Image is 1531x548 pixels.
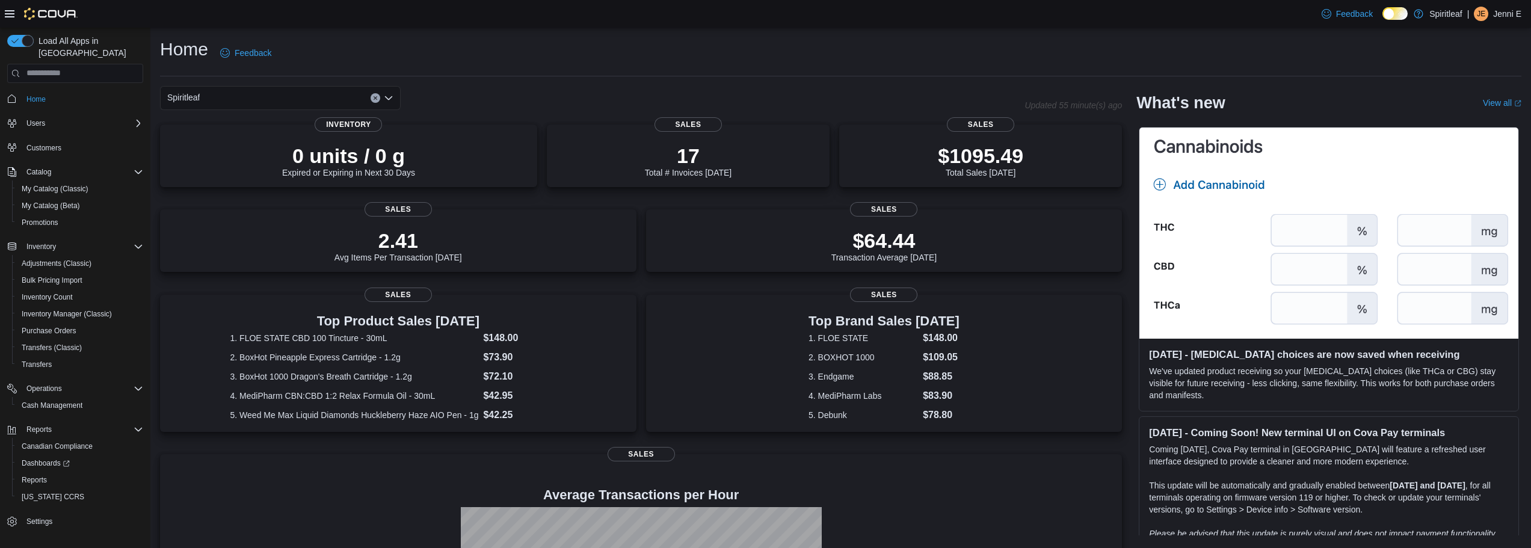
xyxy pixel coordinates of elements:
[12,272,148,289] button: Bulk Pricing Import
[1149,479,1509,516] p: This update will be automatically and gradually enabled between , for all terminals operating on ...
[1493,7,1521,21] p: Jenni E
[282,144,415,168] p: 0 units / 0 g
[17,324,81,338] a: Purchase Orders
[809,409,918,421] dt: 5. Debunk
[26,425,52,434] span: Reports
[17,215,143,230] span: Promotions
[17,439,97,454] a: Canadian Compliance
[22,442,93,451] span: Canadian Compliance
[809,332,918,344] dt: 1. FLOE STATE
[315,117,382,132] span: Inventory
[24,8,78,20] img: Cova
[26,119,45,128] span: Users
[2,115,148,132] button: Users
[22,514,143,529] span: Settings
[22,309,112,319] span: Inventory Manager (Classic)
[483,389,566,403] dd: $42.95
[230,390,479,402] dt: 4. MediPharm CBN:CBD 1:2 Relax Formula Oil - 30mL
[809,314,960,328] h3: Top Brand Sales [DATE]
[22,422,143,437] span: Reports
[1149,365,1509,401] p: We've updated product receiving so your [MEDICAL_DATA] choices (like THCa or CBG) stay visible fo...
[334,229,462,262] div: Avg Items Per Transaction [DATE]
[1429,7,1462,21] p: Spiritleaf
[17,182,143,196] span: My Catalog (Classic)
[850,288,917,302] span: Sales
[22,401,82,410] span: Cash Management
[384,93,393,103] button: Open list of options
[22,184,88,194] span: My Catalog (Classic)
[645,144,732,168] p: 17
[17,182,93,196] a: My Catalog (Classic)
[22,116,143,131] span: Users
[17,290,143,304] span: Inventory Count
[1467,7,1470,21] p: |
[160,37,208,61] h1: Home
[17,357,143,372] span: Transfers
[17,199,85,213] a: My Catalog (Beta)
[17,456,143,470] span: Dashboards
[22,116,50,131] button: Users
[17,273,143,288] span: Bulk Pricing Import
[12,488,148,505] button: [US_STATE] CCRS
[809,390,918,402] dt: 4. MediPharm Labs
[483,350,566,365] dd: $73.90
[483,408,566,422] dd: $42.25
[26,242,56,251] span: Inventory
[12,255,148,272] button: Adjustments (Classic)
[17,273,87,288] a: Bulk Pricing Import
[22,218,58,227] span: Promotions
[17,473,52,487] a: Reports
[831,229,937,253] p: $64.44
[608,447,675,461] span: Sales
[2,164,148,180] button: Catalog
[22,239,143,254] span: Inventory
[1149,426,1509,439] h3: [DATE] - Coming Soon! New terminal UI on Cova Pay terminals
[655,117,722,132] span: Sales
[923,389,960,403] dd: $83.90
[2,90,148,108] button: Home
[22,276,82,285] span: Bulk Pricing Import
[809,371,918,383] dt: 3. Endgame
[22,239,61,254] button: Inventory
[22,165,56,179] button: Catalog
[2,421,148,438] button: Reports
[12,197,148,214] button: My Catalog (Beta)
[17,307,143,321] span: Inventory Manager (Classic)
[17,439,143,454] span: Canadian Compliance
[26,384,62,393] span: Operations
[22,201,80,211] span: My Catalog (Beta)
[26,167,51,177] span: Catalog
[2,380,148,397] button: Operations
[230,332,479,344] dt: 1. FLOE STATE CBD 100 Tincture - 30mL
[230,409,479,421] dt: 5. Weed Me Max Liquid Diamonds Huckleberry Haze AIO Pen - 1g
[17,199,143,213] span: My Catalog (Beta)
[1474,7,1488,21] div: Jenni E
[17,398,143,413] span: Cash Management
[22,92,51,106] a: Home
[1149,348,1509,360] h3: [DATE] - [MEDICAL_DATA] choices are now saved when receiving
[850,202,917,217] span: Sales
[809,351,918,363] dt: 2. BOXHOT 1000
[17,290,78,304] a: Inventory Count
[17,473,143,487] span: Reports
[645,144,732,177] div: Total # Invoices [DATE]
[26,143,61,153] span: Customers
[938,144,1023,168] p: $1095.49
[12,289,148,306] button: Inventory Count
[1136,93,1225,112] h2: What's new
[26,517,52,526] span: Settings
[2,238,148,255] button: Inventory
[1483,98,1521,108] a: View allExternal link
[12,455,148,472] a: Dashboards
[1149,443,1509,467] p: Coming [DATE], Cova Pay terminal in [GEOGRAPHIC_DATA] will feature a refreshed user interface des...
[17,324,143,338] span: Purchase Orders
[22,514,57,529] a: Settings
[230,351,479,363] dt: 2. BoxHot Pineapple Express Cartridge - 1.2g
[235,47,271,59] span: Feedback
[17,256,143,271] span: Adjustments (Classic)
[483,369,566,384] dd: $72.10
[22,381,143,396] span: Operations
[34,35,143,59] span: Load All Apps in [GEOGRAPHIC_DATA]
[17,340,143,355] span: Transfers (Classic)
[1149,529,1497,538] em: Please be advised that this update is purely visual and does not impact payment functionality.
